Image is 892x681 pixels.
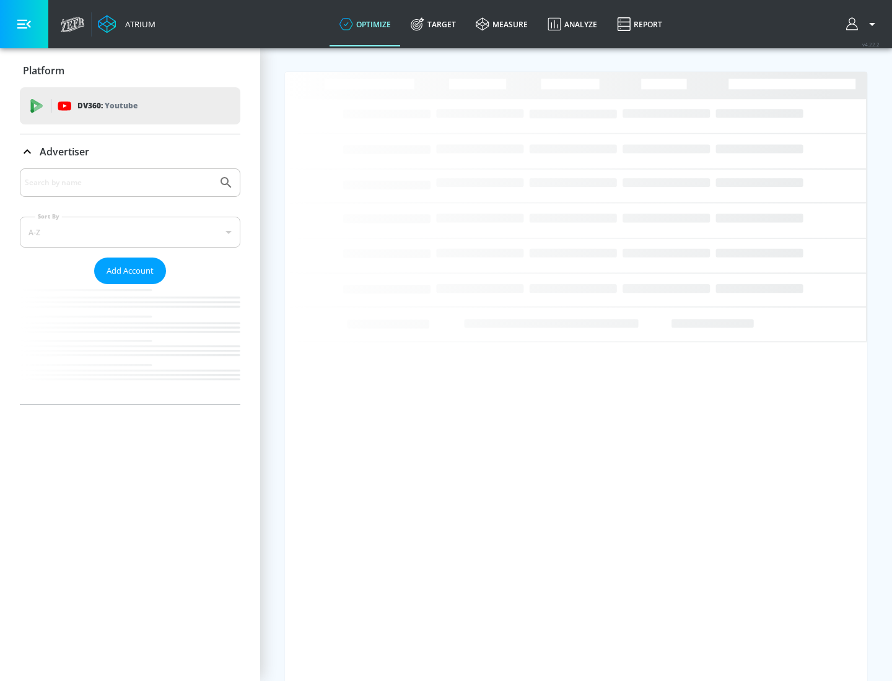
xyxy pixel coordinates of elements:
div: Platform [20,53,240,88]
label: Sort By [35,212,62,220]
span: Add Account [107,264,154,278]
p: DV360: [77,99,138,113]
a: Analyze [538,2,607,46]
p: Platform [23,64,64,77]
p: Advertiser [40,145,89,158]
div: Advertiser [20,134,240,169]
span: v 4.22.2 [862,41,880,48]
a: Atrium [98,15,155,33]
input: Search by name [25,175,212,191]
a: optimize [330,2,401,46]
div: DV360: Youtube [20,87,240,124]
a: Report [607,2,672,46]
div: A-Z [20,217,240,248]
div: Atrium [120,19,155,30]
button: Add Account [94,258,166,284]
nav: list of Advertiser [20,284,240,404]
a: Target [401,2,466,46]
p: Youtube [105,99,138,112]
a: measure [466,2,538,46]
div: Advertiser [20,168,240,404]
